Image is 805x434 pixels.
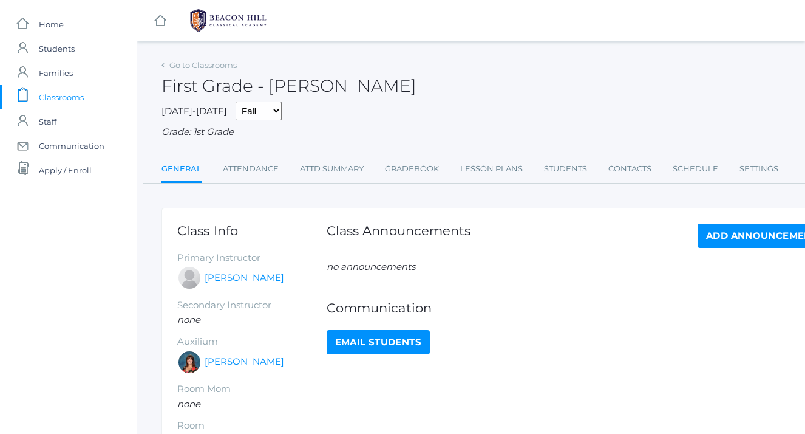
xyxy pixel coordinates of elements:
[177,350,202,374] div: Heather Wallock
[39,61,73,85] span: Families
[327,261,415,272] em: no announcements
[39,134,104,158] span: Communication
[177,253,327,263] h5: Primary Instructor
[177,224,327,238] h1: Class Info
[177,300,327,311] h5: Secondary Instructor
[177,421,327,431] h5: Room
[177,398,200,410] em: none
[183,5,274,36] img: BHCALogos-05-308ed15e86a5a0abce9b8dd61676a3503ac9727e845dece92d48e8588c001991.png
[300,157,364,181] a: Attd Summary
[460,157,523,181] a: Lesson Plans
[161,157,202,183] a: General
[544,157,587,181] a: Students
[739,157,778,181] a: Settings
[673,157,718,181] a: Schedule
[39,12,64,36] span: Home
[327,224,471,245] h1: Class Announcements
[177,384,327,394] h5: Room Mom
[169,60,237,70] a: Go to Classrooms
[39,36,75,61] span: Students
[177,266,202,290] div: Jaimie Watson
[39,158,92,182] span: Apply / Enroll
[161,105,227,117] span: [DATE]-[DATE]
[385,157,439,181] a: Gradebook
[177,314,200,325] em: none
[205,271,284,285] a: [PERSON_NAME]
[327,330,430,354] a: Email Students
[39,109,56,134] span: Staff
[39,85,84,109] span: Classrooms
[161,77,416,95] h2: First Grade - [PERSON_NAME]
[608,157,651,181] a: Contacts
[177,337,327,347] h5: Auxilium
[223,157,279,181] a: Attendance
[205,355,284,369] a: [PERSON_NAME]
